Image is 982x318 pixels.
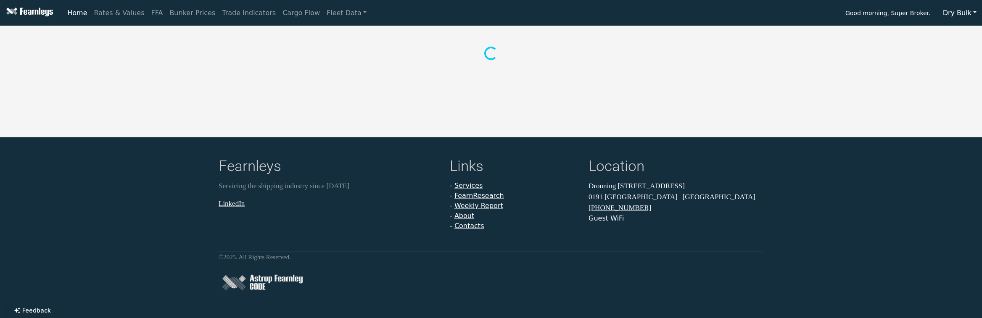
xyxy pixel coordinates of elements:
a: Services [454,181,483,189]
li: - [450,181,578,191]
h4: Fearnleys [219,158,440,177]
a: Weekly Report [454,202,503,210]
a: Rates & Values [91,5,148,21]
img: Fearnleys Logo [4,8,53,18]
h4: Links [450,158,578,177]
li: - [450,221,578,231]
a: Trade Indicators [219,5,279,21]
a: About [454,212,474,220]
a: [PHONE_NUMBER] [589,204,651,212]
a: Contacts [454,222,484,230]
a: LinkedIn [219,199,245,207]
p: Dronning [STREET_ADDRESS] [589,181,763,192]
li: - [450,201,578,211]
p: 0191 [GEOGRAPHIC_DATA] | [GEOGRAPHIC_DATA] [589,191,763,202]
a: Home [64,5,90,21]
a: Cargo Flow [279,5,323,21]
li: - [450,191,578,201]
a: FFA [148,5,166,21]
h4: Location [589,158,763,177]
li: - [450,211,578,221]
a: Bunker Prices [166,5,219,21]
button: Dry Bulk [937,5,982,21]
small: © 2025 . All Rights Reserved. [219,254,291,260]
p: Servicing the shipping industry since [DATE] [219,181,440,192]
a: Fleet Data [323,5,370,21]
span: Good morning, Super Broker. [845,7,931,21]
a: FearnResearch [454,192,504,200]
button: Guest WiFi [589,213,624,223]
